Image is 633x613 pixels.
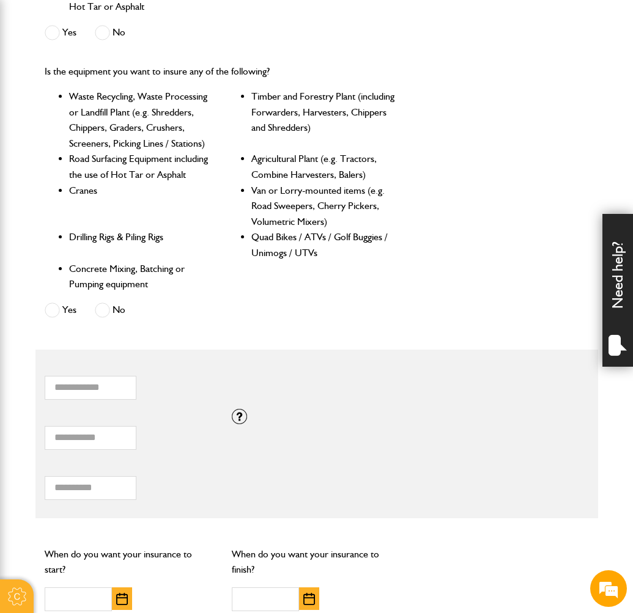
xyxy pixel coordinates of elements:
label: Yes [45,303,76,318]
textarea: Type your message and hit 'Enter' [16,221,223,366]
label: Yes [45,25,76,40]
li: Road Surfacing Equipment including the use of Hot Tar or Asphalt [69,151,218,182]
li: Van or Lorry-mounted items (e.g. Road Sweepers, Cherry Pickers, Volumetric Mixers) [251,183,401,230]
li: Cranes [69,183,218,230]
img: d_20077148190_company_1631870298795_20077148190 [21,68,51,85]
em: Start Chat [166,376,222,393]
li: Quad Bikes / ATVs / Golf Buggies / Unimogs / UTVs [251,229,401,260]
p: When do you want your insurance to finish? [232,546,401,578]
p: Is the equipment you want to insure any of the following? [45,64,401,79]
div: Need help? [602,214,633,367]
div: Minimize live chat window [201,6,230,35]
input: Enter your last name [16,113,223,140]
li: Timber and Forestry Plant (including Forwarders, Harvesters, Chippers and Shredders) [251,89,401,151]
img: Choose date [116,593,128,605]
li: Drilling Rigs & Piling Rigs [69,229,218,260]
label: No [95,25,125,40]
p: When do you want your insurance to start? [45,546,214,578]
input: Enter your email address [16,149,223,176]
input: Enter your phone number [16,185,223,212]
li: Concrete Mixing, Batching or Pumping equipment [69,261,218,292]
label: No [95,303,125,318]
li: Waste Recycling, Waste Processing or Landfill Plant (e.g. Shredders, Chippers, Graders, Crushers,... [69,89,218,151]
div: Chat with us now [64,68,205,84]
img: Choose date [303,593,315,605]
li: Agricultural Plant (e.g. Tractors, Combine Harvesters, Balers) [251,151,401,182]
